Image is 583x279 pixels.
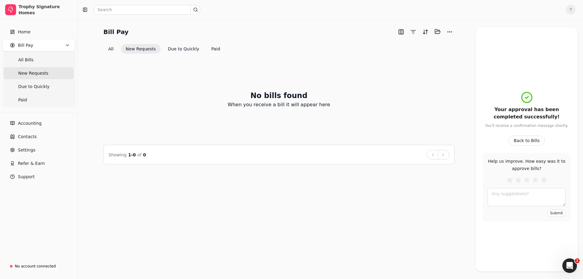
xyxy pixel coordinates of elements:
button: Paid [206,44,225,54]
p: When you receive a bill it will appear here [228,101,330,108]
input: Search [94,5,200,15]
button: Sort [421,27,430,37]
h2: Bill Pay [104,27,129,37]
div: Your approval has been completed successfully! [483,106,571,121]
a: New Requests [4,67,74,79]
div: You'll receive a confirmation message shortly. [485,123,568,128]
button: Support [2,171,75,183]
span: Contacts [18,134,37,140]
span: Bill Pay [18,42,33,49]
a: Due to Quickly [4,80,74,93]
div: Invoice filter options [104,44,225,54]
a: No account connected [2,261,75,272]
span: 1 - 0 [128,152,136,157]
span: Support [18,174,35,180]
iframe: Intercom live chat [562,258,577,273]
a: Paid [4,94,74,106]
a: Accounting [2,117,75,129]
div: No account connected [15,264,56,269]
a: Home [2,26,75,38]
div: Help us improve. How easy was it to approve bills? [488,158,566,172]
button: Back to Bills [509,136,545,145]
span: Due to Quickly [18,83,49,90]
button: Submit [547,209,566,217]
span: Settings [18,147,35,153]
span: of [137,152,141,157]
button: New Requests [121,44,161,54]
span: 0 [143,152,146,157]
span: Paid [18,97,27,103]
span: Refer & Earn [18,160,45,167]
button: T [566,5,576,15]
a: Settings [2,144,75,156]
span: New Requests [18,70,48,77]
button: All [104,44,118,54]
div: Trophy Signature Homes [19,4,72,16]
span: Home [18,29,30,35]
a: Contacts [2,131,75,143]
button: More [445,27,455,37]
span: Showing [109,152,127,157]
a: All Bills [4,54,74,66]
button: Bill Pay [2,39,75,51]
button: Batch (0) [433,27,442,36]
button: Due to Quickly [163,44,204,54]
span: Accounting [18,120,42,127]
span: All Bills [18,57,33,63]
span: 1 [575,258,580,263]
h2: No bills found [251,90,308,101]
button: Refer & Earn [2,157,75,169]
